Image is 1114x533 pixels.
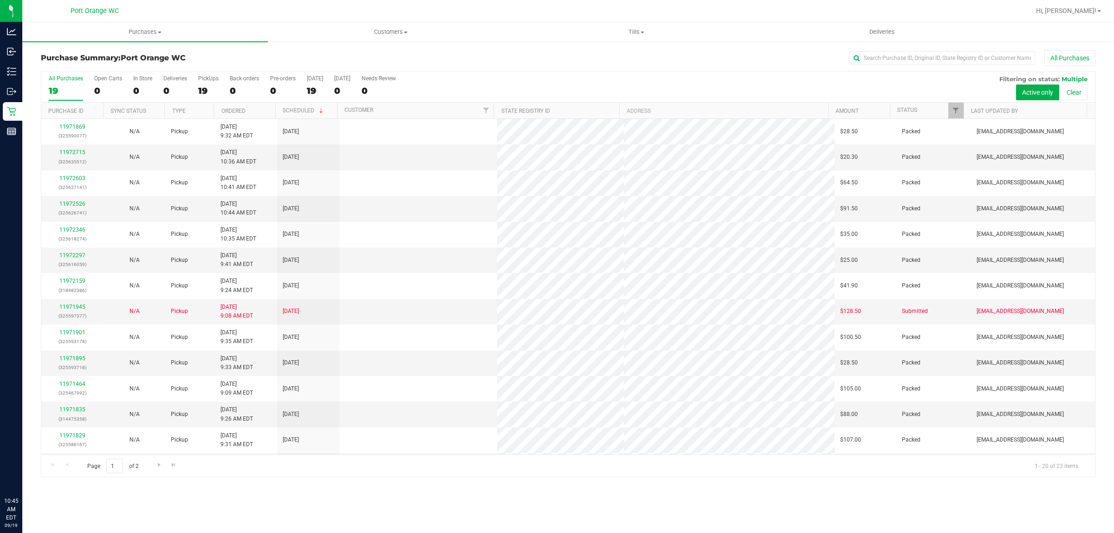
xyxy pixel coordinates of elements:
button: N/A [130,204,140,213]
div: 19 [49,85,83,96]
a: 11971464 [59,381,85,387]
inline-svg: Analytics [7,27,16,36]
span: Not Applicable [130,154,140,160]
button: N/A [130,333,140,342]
inline-svg: Inventory [7,67,16,76]
p: (325586167) [47,440,98,449]
inline-svg: Reports [7,127,16,136]
span: Packed [902,333,920,342]
div: Back-orders [230,75,259,82]
a: 11972715 [59,149,85,156]
div: 0 [270,85,296,96]
span: [DATE] [283,307,299,316]
a: Go to the last page [167,459,181,471]
span: Not Applicable [130,128,140,135]
span: Not Applicable [130,231,140,237]
div: Needs Review [362,75,396,82]
a: 11971835 [59,406,85,413]
div: All Purchases [49,75,83,82]
span: Filtering on status: [999,75,1060,83]
iframe: Resource center unread badge [27,457,39,468]
iframe: Resource center [9,459,37,487]
a: Amount [835,108,859,114]
span: Packed [902,358,920,367]
span: [DATE] [283,333,299,342]
a: 11972159 [59,278,85,284]
span: [DATE] [283,410,299,419]
span: [EMAIL_ADDRESS][DOMAIN_NAME] [977,410,1064,419]
a: 11971901 [59,329,85,336]
a: 11971869 [59,123,85,130]
span: Pickup [171,281,188,290]
span: [DATE] 9:24 AM EDT [220,277,253,294]
span: Pickup [171,307,188,316]
span: [DATE] 9:08 AM EDT [220,303,253,320]
button: N/A [130,307,140,316]
div: Pre-orders [270,75,296,82]
span: Not Applicable [130,385,140,392]
span: [DATE] [283,204,299,213]
span: $20.30 [840,153,858,162]
a: Filter [478,103,493,118]
span: Packed [902,178,920,187]
div: Open Carts [94,75,122,82]
span: [DATE] 9:31 AM EDT [220,431,253,449]
span: Pickup [171,153,188,162]
input: 1 [106,459,123,473]
span: [EMAIL_ADDRESS][DOMAIN_NAME] [977,127,1064,136]
button: N/A [130,256,140,265]
inline-svg: Outbound [7,87,16,96]
p: (325593718) [47,363,98,372]
button: N/A [130,230,140,239]
span: $64.50 [840,178,858,187]
span: [EMAIL_ADDRESS][DOMAIN_NAME] [977,333,1064,342]
p: 09/19 [4,522,18,529]
span: $100.50 [840,333,861,342]
th: Address [619,103,828,119]
inline-svg: Retail [7,107,16,116]
a: Deliveries [759,22,1005,42]
span: Port Orange WC [121,53,186,62]
a: Customers [268,22,513,42]
span: [EMAIL_ADDRESS][DOMAIN_NAME] [977,153,1064,162]
div: PickUps [198,75,219,82]
span: [DATE] 10:44 AM EDT [220,200,256,217]
p: (325467992) [47,389,98,397]
span: $107.00 [840,435,861,444]
div: 19 [198,85,219,96]
a: 11972603 [59,175,85,182]
span: [DATE] 9:09 AM EDT [220,380,253,397]
span: Not Applicable [130,257,140,263]
span: Packed [902,230,920,239]
span: [DATE] [283,153,299,162]
span: Pickup [171,178,188,187]
div: In Store [133,75,152,82]
button: Active only [1016,84,1059,100]
a: Filter [948,103,964,118]
a: 11971895 [59,355,85,362]
span: 1 - 20 of 23 items [1027,459,1086,473]
div: Deliveries [163,75,187,82]
span: [EMAIL_ADDRESS][DOMAIN_NAME] [977,178,1064,187]
a: 11972297 [59,252,85,259]
span: $88.00 [840,410,858,419]
p: 10:45 AM EDT [4,497,18,522]
span: [DATE] [283,256,299,265]
a: Last Updated By [971,108,1018,114]
a: Type [172,108,186,114]
button: N/A [130,178,140,187]
a: Customer [344,107,373,113]
span: Pickup [171,384,188,393]
button: N/A [130,127,140,136]
a: 11971945 [59,304,85,310]
div: 0 [133,85,152,96]
span: Packed [902,435,920,444]
p: (325590077) [47,131,98,140]
span: [EMAIL_ADDRESS][DOMAIN_NAME] [977,230,1064,239]
span: [EMAIL_ADDRESS][DOMAIN_NAME] [977,307,1064,316]
p: (325618274) [47,234,98,243]
span: [DATE] 9:41 AM EDT [220,251,253,269]
span: Pickup [171,204,188,213]
span: [DATE] [283,281,299,290]
p: (325597377) [47,312,98,320]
